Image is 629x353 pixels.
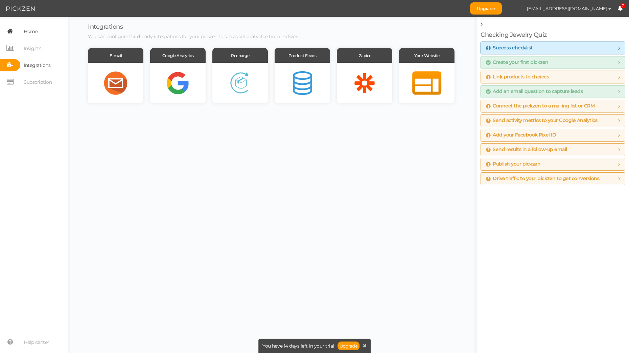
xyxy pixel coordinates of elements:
span: Drive traffic to your pickzen to get conversions [486,176,599,181]
a: Add an email question to capture leads [486,89,620,94]
span: Integrations [88,23,123,30]
a: Publish your pickzen [486,161,620,167]
a: Send results in a follow-up email [486,147,620,152]
img: Pickzen logo [6,5,35,13]
span: You can configure third-party integrations for your pickzen to see additional value from Pickzen. [88,33,299,40]
span: Send activity metrics to your Google Analytics [486,118,597,123]
a: Upgrade [470,2,502,15]
a: Success checklist [486,45,620,51]
img: cd4860b9c1bfb69165812a1921c8f310 [509,3,520,15]
a: Link products to choices [486,74,620,80]
span: Home [24,26,38,37]
span: Help center [24,337,49,348]
a: Upgrade [337,342,360,350]
div: Recharge [212,48,268,63]
span: Your Website [414,53,439,58]
span: You have 14 days left in your trial [262,344,334,348]
span: Create your first pickzen [486,60,549,65]
span: Product Feeds [288,53,317,58]
div: Zapier [337,48,392,63]
span: Subscription [24,77,52,87]
button: [EMAIL_ADDRESS][DOMAIN_NAME] [520,3,618,14]
span: Integrations [24,60,50,71]
a: Send activity metrics to your Google Analytics [486,118,620,123]
a: Create your first pickzen [486,60,620,65]
span: Success checklist [486,45,533,51]
span: Publish your pickzen [486,161,540,167]
span: Insights [24,43,41,54]
div: Google Analytics [150,48,206,63]
span: Link products to choices [486,74,549,80]
span: Add your Facebook Pixel ID [486,132,556,138]
a: Add your Facebook Pixel ID [486,132,620,138]
span: [EMAIL_ADDRESS][DOMAIN_NAME] [527,6,607,11]
a: Drive traffic to your pickzen to get conversions [486,176,620,181]
span: Send results in a follow-up email [486,147,567,152]
span: Add an email question to capture leads [486,89,583,94]
div: E-mail [88,48,143,63]
span: Connect the pickzen to a mailing list or CRM [486,103,595,109]
a: Connect the pickzen to a mailing list or CRM [486,103,620,109]
h4: Checking Jewelry Quiz [481,32,625,39]
span: 7 [621,3,625,8]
